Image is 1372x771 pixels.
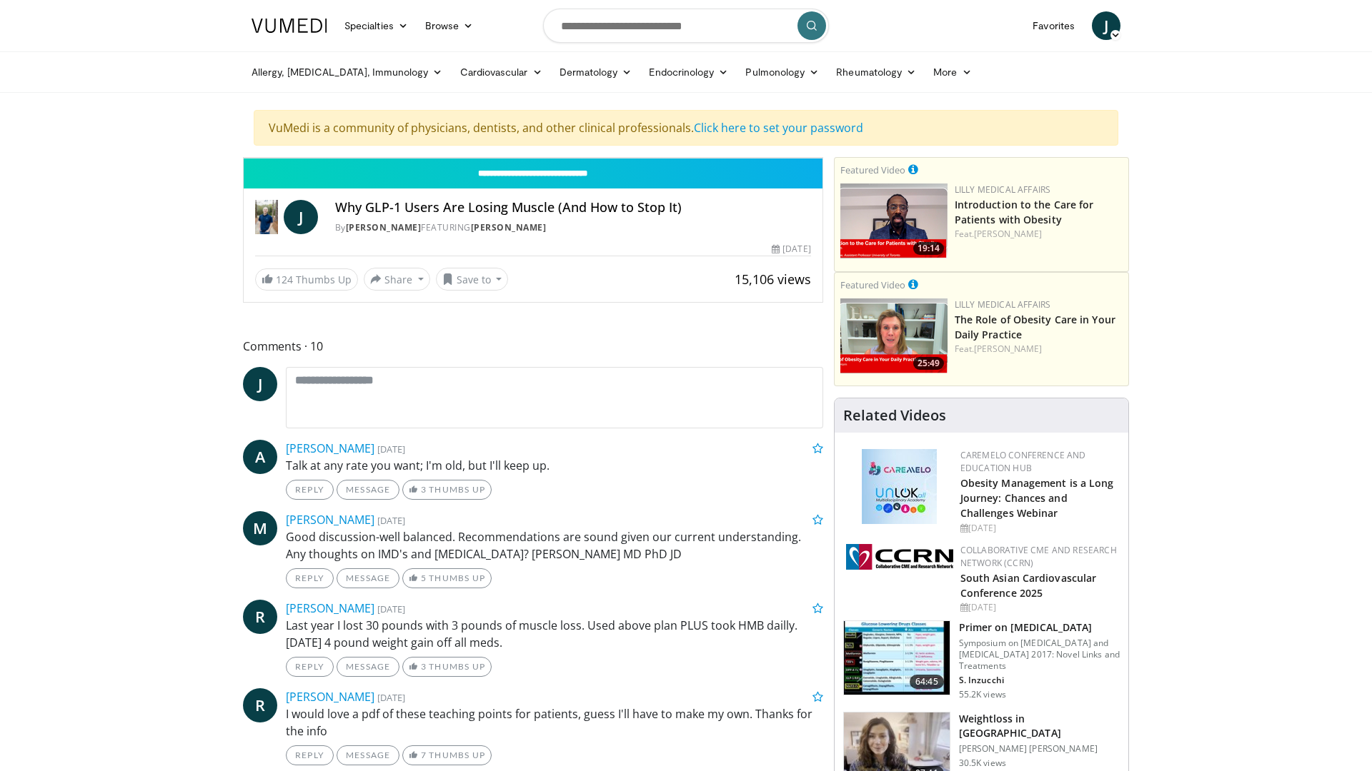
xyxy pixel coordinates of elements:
small: [DATE] [377,514,405,527]
span: 3 [421,661,427,672]
a: Pulmonology [737,58,827,86]
a: [PERSON_NAME] [471,221,547,233]
a: 19:14 [840,183,948,258]
p: Talk at any rate you want; I'm old, but I'll keep up. [286,457,823,474]
span: 64:45 [910,675,944,689]
a: Dermatology [551,58,641,86]
a: [PERSON_NAME] [286,600,374,616]
a: Message [337,568,399,588]
a: Obesity Management is a Long Journey: Chances and Challenges Webinar [960,476,1114,520]
a: Specialties [336,11,417,40]
a: CaReMeLO Conference and Education Hub [960,449,1086,474]
h4: Why GLP-1 Users Are Losing Muscle (And How to Stop It) [335,200,811,216]
h3: Primer on [MEDICAL_DATA] [959,620,1120,635]
span: 15,106 views [735,271,811,288]
a: The Role of Obesity Care in Your Daily Practice [955,313,1115,341]
p: Symposium on [MEDICAL_DATA] and [MEDICAL_DATA] 2017: Novel Links and Treatments [959,638,1120,672]
a: Click here to set your password [694,120,863,136]
span: 5 [421,573,427,583]
div: VuMedi is a community of physicians, dentists, and other clinical professionals. [254,110,1118,146]
a: Browse [417,11,482,40]
a: J [284,200,318,234]
a: Reply [286,745,334,765]
div: [DATE] [960,522,1117,535]
img: Dr. Jordan Rennicke [255,200,278,234]
p: Good discussion-well balanced. Recommendations are sound given our current understanding. Any tho... [286,528,823,563]
a: Message [337,745,399,765]
a: Message [337,657,399,677]
a: South Asian Cardiovascular Conference 2025 [960,571,1097,600]
a: [PERSON_NAME] [974,343,1042,355]
button: Save to [436,268,509,291]
div: Feat. [955,228,1123,241]
a: 7 Thumbs Up [402,745,492,765]
a: Message [337,480,399,500]
p: Last year I lost 30 pounds with 3 pounds of muscle loss. Used above plan PLUS took HMB dailly. [D... [286,617,823,651]
button: Share [364,268,430,291]
a: [PERSON_NAME] [286,440,374,456]
a: [PERSON_NAME] [346,221,422,233]
a: A [243,440,277,474]
a: 64:45 Primer on [MEDICAL_DATA] Symposium on [MEDICAL_DATA] and [MEDICAL_DATA] 2017: Novel Links a... [843,620,1120,700]
a: Allergy, [MEDICAL_DATA], Immunology [243,58,452,86]
p: 55.2K views [959,689,1006,700]
p: 30.5K views [959,757,1006,769]
img: a04ee3ba-8487-4636-b0fb-5e8d268f3737.png.150x105_q85_autocrop_double_scale_upscale_version-0.2.png [846,544,953,570]
div: [DATE] [960,601,1117,614]
a: Introduction to the Care for Patients with Obesity [955,198,1094,226]
p: I would love a pdf of these teaching points for patients, guess I'll have to make my own. Thanks ... [286,705,823,740]
img: acc2e291-ced4-4dd5-b17b-d06994da28f3.png.150x105_q85_crop-smart_upscale.png [840,183,948,258]
div: By FEATURING [335,221,811,234]
input: Search topics, interventions [543,9,829,43]
a: [PERSON_NAME] [286,689,374,705]
a: Reply [286,480,334,500]
a: 3 Thumbs Up [402,657,492,677]
div: [DATE] [772,243,810,256]
a: J [243,367,277,401]
h4: Related Videos [843,407,946,424]
a: Reply [286,568,334,588]
small: [DATE] [377,603,405,615]
div: Feat. [955,343,1123,356]
a: 3 Thumbs Up [402,480,492,500]
a: Rheumatology [827,58,925,86]
a: Lilly Medical Affairs [955,298,1051,311]
a: [PERSON_NAME] [974,228,1042,240]
a: Reply [286,657,334,677]
a: 25:49 [840,298,948,373]
small: Featured Video [840,278,905,291]
img: 022d2313-3eaa-4549-99ac-ae6801cd1fdc.150x105_q85_crop-smart_upscale.jpg [844,621,950,695]
p: [PERSON_NAME] [PERSON_NAME] [959,743,1120,755]
h3: Weightloss in [GEOGRAPHIC_DATA] [959,712,1120,740]
span: 19:14 [913,242,944,255]
span: 25:49 [913,357,944,370]
span: 124 [276,273,293,286]
span: R [243,600,277,634]
p: S. Inzucchi [959,675,1120,686]
a: Cardiovascular [452,58,551,86]
a: More [925,58,980,86]
a: 5 Thumbs Up [402,568,492,588]
img: VuMedi Logo [252,19,327,33]
small: [DATE] [377,691,405,704]
a: R [243,688,277,722]
img: e1208b6b-349f-4914-9dd7-f97803bdbf1d.png.150x105_q85_crop-smart_upscale.png [840,298,948,373]
small: [DATE] [377,443,405,455]
a: Favorites [1024,11,1083,40]
a: [PERSON_NAME] [286,512,374,528]
small: Featured Video [840,163,905,176]
a: 124 Thumbs Up [255,268,358,291]
a: M [243,511,277,545]
span: 3 [421,484,427,495]
span: Comments 10 [243,337,823,356]
a: Lilly Medical Affairs [955,183,1051,196]
a: Endocrinology [640,58,737,86]
a: J [1092,11,1120,40]
video-js: Video Player [244,158,822,158]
